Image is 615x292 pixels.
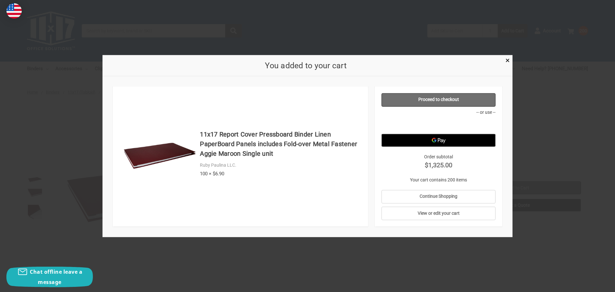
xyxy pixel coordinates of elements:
[381,160,496,170] strong: $1,325.00
[504,56,511,63] a: Close
[381,190,496,203] a: Continue Shopping
[381,109,496,115] p: -- or use --
[200,129,361,158] h4: 11x17 Report Cover Pressboard Binder Linen PaperBoard Panels includes Fold-over Metal Fastener Ag...
[381,93,496,106] a: Proceed to checkout
[113,59,499,71] h2: You added to your cart
[381,118,496,130] iframe: PayPal-paypal
[381,207,496,220] a: View or edit your cart
[6,3,22,19] img: duty and tax information for United States
[200,162,361,169] div: Ruby Paulina LLC.
[381,134,496,146] button: Google Pay
[6,267,93,287] button: Chat offline leave a message
[200,170,361,177] div: 100 × $6.90
[381,153,496,170] div: Order subtotal
[381,176,496,183] p: Your cart contains 200 items
[30,268,82,286] span: Chat offline leave a message
[123,120,197,194] img: 11x17 Report Cover Pressboard Binder Linen PaperBoard Panels includes Fold-over Metal Fastener Ag...
[505,56,510,65] span: ×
